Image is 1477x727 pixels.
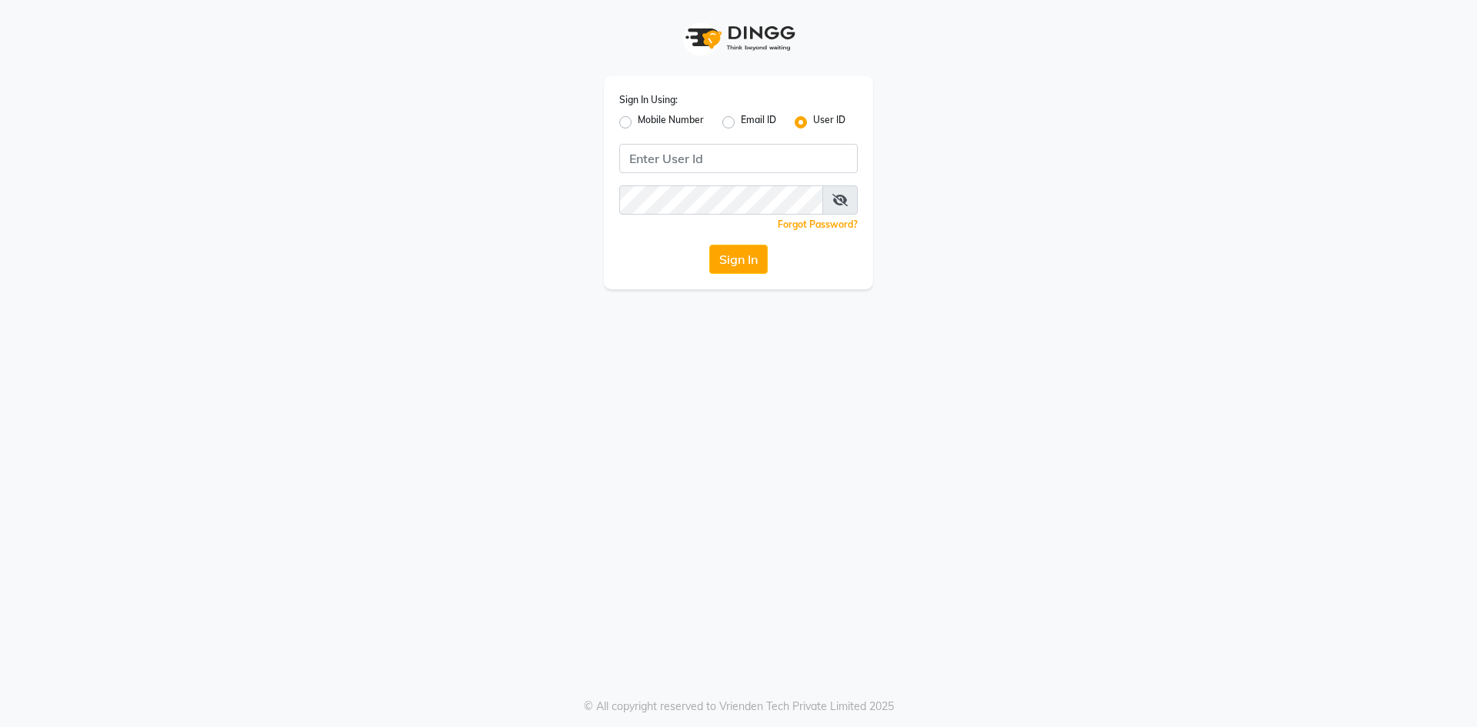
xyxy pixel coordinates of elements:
label: User ID [813,113,845,132]
button: Sign In [709,245,768,274]
input: Username [619,185,823,215]
a: Forgot Password? [778,218,858,230]
label: Mobile Number [638,113,704,132]
input: Username [619,144,858,173]
label: Sign In Using: [619,93,678,107]
label: Email ID [741,113,776,132]
img: logo1.svg [677,15,800,61]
